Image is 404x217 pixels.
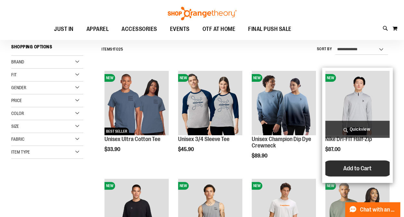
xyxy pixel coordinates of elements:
[322,68,393,183] div: product
[325,71,390,135] img: Nike Dri-FIT Half-Zip
[121,22,157,36] span: ACCESSORIES
[112,47,114,52] span: 1
[325,146,341,152] span: $87.00
[317,46,332,52] label: Sort By
[178,71,242,136] a: Unisex 3/4 Sleeve TeeNEW
[325,74,336,82] span: NEW
[11,137,24,142] span: Fabric
[104,71,169,136] a: Unisex Ultra Cotton TeeNEWBEST SELLER
[102,44,123,54] h2: Items to
[104,71,169,135] img: Unisex Ultra Cotton Tee
[325,121,390,138] a: Quickview
[11,59,24,64] span: Brand
[54,22,74,36] span: JUST IN
[343,165,372,172] span: Add to Cart
[345,202,400,217] button: Chat with an Expert
[104,146,121,152] span: $33.90
[104,74,115,82] span: NEW
[252,136,311,149] a: Unisex Champion Dip Dye Crewneck
[252,71,316,135] img: Unisex Champion Dip Dye Crewneck
[325,71,390,136] a: Nike Dri-FIT Half-ZipNEW
[252,74,262,82] span: NEW
[11,124,19,129] span: Size
[202,22,236,36] span: OTF AT HOME
[104,136,160,142] a: Unisex Ultra Cotton Tee
[119,47,123,52] span: 25
[322,160,393,176] button: Add to Cart
[252,153,268,159] span: $89.90
[178,136,229,142] a: Unisex 3/4 Sleeve Tee
[175,68,246,169] div: product
[325,182,336,190] span: NEW
[178,146,195,152] span: $45.90
[11,98,22,103] span: Price
[11,111,24,116] span: Color
[360,207,396,213] span: Chat with an Expert
[104,182,115,190] span: NEW
[86,22,109,36] span: APPAREL
[325,136,372,142] a: Nike Dri-FIT Half-Zip
[178,74,189,82] span: NEW
[11,149,30,155] span: Item Type
[252,182,262,190] span: NEW
[178,182,189,190] span: NEW
[11,85,26,90] span: Gender
[252,71,316,136] a: Unisex Champion Dip Dye CrewneckNEW
[248,68,319,175] div: product
[178,71,242,135] img: Unisex 3/4 Sleeve Tee
[170,22,190,36] span: EVENTS
[11,41,83,56] strong: Shopping Options
[11,72,17,77] span: Fit
[248,22,292,36] span: FINAL PUSH SALE
[104,127,129,135] span: BEST SELLER
[101,68,172,169] div: product
[167,7,238,20] img: Shop Orangetheory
